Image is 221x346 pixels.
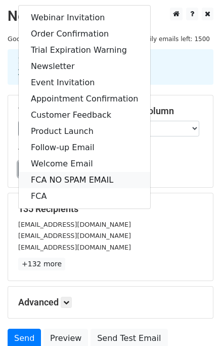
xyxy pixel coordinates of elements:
[18,203,203,215] h5: 135 Recipients
[19,107,150,123] a: Customer Feedback
[18,297,203,308] h5: Advanced
[19,172,150,188] a: FCA NO SPAM EMAIL
[118,106,203,117] h5: Email column
[18,258,65,270] a: +132 more
[19,91,150,107] a: Appointment Confirmation
[19,140,150,156] a: Follow-up Email
[19,26,150,42] a: Order Confirmation
[19,123,150,140] a: Product Launch
[19,156,150,172] a: Welcome Email
[10,55,211,79] div: 1. Write your email in Gmail 2. Click
[138,35,213,43] a: Daily emails left: 1500
[18,244,131,251] small: [EMAIL_ADDRESS][DOMAIN_NAME]
[19,75,150,91] a: Event Invitation
[8,35,113,43] small: Google Sheet:
[138,33,213,45] span: Daily emails left: 1500
[19,188,150,204] a: FCA
[19,58,150,75] a: Newsletter
[8,8,213,25] h2: New Campaign
[18,221,131,228] small: [EMAIL_ADDRESS][DOMAIN_NAME]
[18,232,131,239] small: [EMAIL_ADDRESS][DOMAIN_NAME]
[19,42,150,58] a: Trial Expiration Warning
[170,297,221,346] iframe: Chat Widget
[19,10,150,26] a: Webinar Invitation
